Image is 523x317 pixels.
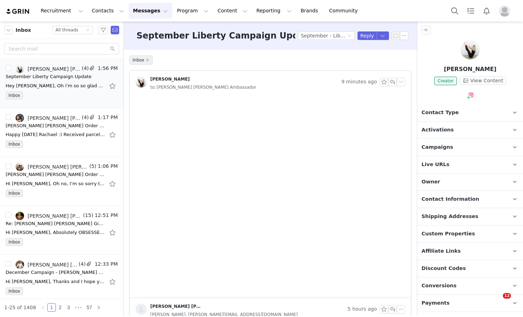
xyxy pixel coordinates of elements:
div: Hi Rachael, Thanks and I hope you had a great weekend too! Yes I can’t believe how fast this year... [6,278,105,285]
span: Campaigns [422,143,453,151]
iframe: Intercom live chat [488,293,505,310]
span: [PERSON_NAME] [PERSON_NAME] Ambassador [150,83,256,91]
div: Hi Hannah, Oh no, I’m so sorry to hear that happened! In this once occasion, we’re more than happ... [6,180,105,187]
i: icon: left [41,305,45,310]
span: (4) [77,260,86,268]
div: [PERSON_NAME] 9 minutes agoto:[PERSON_NAME] [PERSON_NAME] Ambassador [130,71,411,97]
span: Shipping Addresses [422,213,478,221]
span: (5) [88,163,97,170]
div: September Liberty Campaign Update [6,73,92,80]
div: All threads [56,26,78,34]
a: [PERSON_NAME] [PERSON_NAME] Ambassador, [EMAIL_ADDRESS][DOMAIN_NAME] [16,212,82,220]
div: [PERSON_NAME] [PERSON_NAME] Ambassador, [PERSON_NAME] [28,66,80,72]
img: 17da8ece-41d8-4973-b893-61c223d3c145.jpg [135,76,147,88]
img: placeholder-contacts.jpeg [135,304,147,315]
span: Custom Properties [422,230,475,238]
button: Reply [358,31,377,40]
button: Messages [129,3,172,19]
button: Reporting [252,3,296,19]
span: Discount Codes [422,265,466,272]
span: (4) [80,114,89,121]
span: Inbox [6,92,23,99]
span: Inbox [6,140,23,148]
img: 17da8ece-41d8-4973-b893-61c223d3c145.jpg [16,65,24,73]
span: ••• [73,303,84,312]
li: Next 3 Pages [73,303,84,312]
div: Happy Monday Rachael :) Received parcel on Saturday, thank you :) - Upon ordering, I selected all... [6,131,105,138]
div: [PERSON_NAME] [PERSON_NAME] Ambassador, [PERSON_NAME] [28,115,80,121]
img: cc34c619-4c33-4785-8f39-8fb747cfdb80.jpg [16,260,24,269]
a: [PERSON_NAME] [PERSON_NAME] Ambassador, [PERSON_NAME] [16,114,80,122]
i: icon: search [110,46,115,51]
a: 3 [65,304,72,311]
button: Contacts [88,3,128,19]
div: [PERSON_NAME] [PERSON_NAME] Ambassador [150,304,203,309]
div: [PERSON_NAME] [150,76,190,82]
span: 12 [503,293,511,299]
span: Inbox [6,287,23,295]
span: Inbox [16,27,31,34]
a: 1 [48,304,56,311]
button: Profile [495,5,517,17]
img: f37092bd-1cec-4019-84ff-a9056a87682e.jpg [16,163,24,171]
img: cac4c453-b108-4067-b410-f4acc2fb7d57.jpg [16,114,24,122]
a: 2 [56,304,64,311]
div: [PERSON_NAME] [PERSON_NAME] Ambassador, [PERSON_NAME] [28,262,77,268]
i: icon: close [146,58,149,62]
span: Inbox [6,238,23,246]
span: Inbox [129,55,153,65]
a: [PERSON_NAME] [PERSON_NAME] Ambassador [135,304,203,315]
span: 5 hours ago [348,305,377,313]
li: 57 [84,303,95,312]
p: [PERSON_NAME] [417,65,523,74]
button: Content [213,3,252,19]
img: 89785798-a2f8-46cd-831e-6870449074fb.jpg [16,212,24,220]
span: Inbox [6,189,23,197]
div: Lorna Jane Order Confirmation [6,171,105,178]
button: View Content [460,76,506,85]
li: 1-25 of 1408 [4,303,36,312]
a: Tasks [463,3,478,19]
a: [PERSON_NAME] [PERSON_NAME] Ambassador, [PERSON_NAME] [16,65,80,73]
h3: September Liberty Campaign Update [136,29,314,42]
li: Previous Page [39,303,47,312]
div: Hi Erin, Absolutely OBSESSED!!! Love everything - the styling, the edit, all of it. Thank you so ... [6,229,105,236]
span: 12:51 PM [93,212,118,220]
i: icon: down [86,28,90,33]
span: 12:33 PM [93,260,118,269]
span: Owner [422,178,440,186]
div: [PERSON_NAME] [PERSON_NAME] Ambassador, [EMAIL_ADDRESS][DOMAIN_NAME] [28,213,82,219]
span: Creator [434,77,457,85]
a: Community [325,3,365,19]
div: Re: Lorna Jane Gifted Ambassador Program - September Campaign [6,220,105,227]
div: [PERSON_NAME] [PERSON_NAME] Ambassador, [EMAIL_ADDRESS][DOMAIN_NAME] [28,164,88,170]
button: Search [447,3,463,19]
span: Activations [422,126,454,134]
button: Recruitment [36,3,87,19]
img: grin logo [6,8,30,15]
button: Program [173,3,213,19]
a: [PERSON_NAME] [PERSON_NAME] Ambassador, [EMAIL_ADDRESS][DOMAIN_NAME] [16,163,88,171]
img: instagram.svg [468,92,474,98]
li: 3 [64,303,73,312]
span: (4) [80,65,89,72]
span: Contact Information [422,195,479,203]
li: Next Page [94,303,103,312]
li: 1 [47,303,56,312]
div: September - Liberty [301,32,346,40]
div: Lorna Jane Order Confirmation [6,122,105,129]
img: Grace Elliott [460,40,480,59]
span: Affiliate Links [422,247,461,255]
span: Send Email [111,26,119,34]
span: 9 minutes ago [341,78,377,86]
a: 57 [85,304,94,311]
a: [PERSON_NAME] [135,76,190,88]
span: Conversions [422,282,457,290]
span: Payments [422,299,449,307]
i: icon: right [97,305,101,310]
a: Brands [296,3,324,19]
a: [PERSON_NAME] [PERSON_NAME] Ambassador, [PERSON_NAME] [16,260,77,269]
button: Notifications [479,3,494,19]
